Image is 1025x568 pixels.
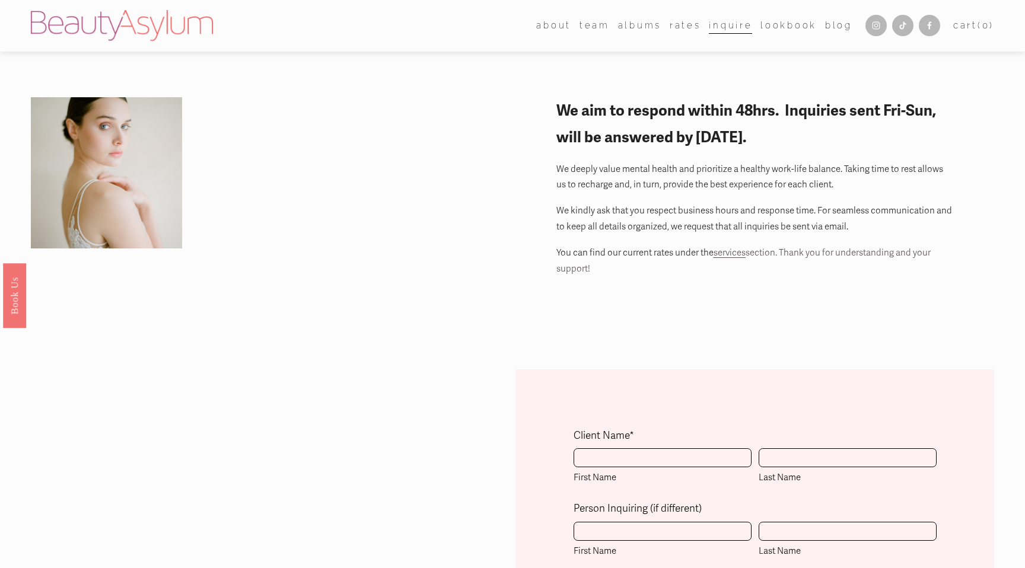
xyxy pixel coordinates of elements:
[3,263,26,328] a: Book Us
[953,18,994,34] a: 0 items in cart
[536,18,571,34] span: about
[670,17,701,34] a: Rates
[556,247,932,274] span: section. Thank you for understanding and your support!
[580,17,610,34] a: folder dropdown
[556,203,954,235] p: We kindly ask that you respect business hours and response time. For seamless communication and t...
[556,161,954,193] p: We deeply value mental health and prioritize a healthy work-life balance. Taking time to rest all...
[31,10,213,41] img: Beauty Asylum | Bridal Hair &amp; Makeup Charlotte &amp; Atlanta
[759,448,937,467] input: Last Name
[892,15,913,36] a: TikTok
[714,247,746,258] a: services
[618,17,661,34] a: albums
[574,522,752,541] input: First Name
[759,522,937,541] input: Last Name
[709,17,752,34] a: Inquire
[556,101,939,147] strong: We aim to respond within 48hrs. Inquiries sent Fri-Sun, will be answered by [DATE].
[536,17,571,34] a: folder dropdown
[982,20,990,30] span: 0
[580,18,610,34] span: team
[574,448,752,467] input: First Name
[574,543,752,559] span: First Name
[574,500,702,518] legend: Person Inquiring (if different)
[825,17,852,34] a: Blog
[556,245,954,277] p: You can find our current rates under the
[574,470,752,486] span: First Name
[759,470,937,486] span: Last Name
[760,17,817,34] a: Lookbook
[865,15,887,36] a: Instagram
[759,543,937,559] span: Last Name
[978,20,994,30] span: ( )
[919,15,940,36] a: Facebook
[574,427,634,445] legend: Client Name
[31,69,183,277] img: 000019690009-2.jpg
